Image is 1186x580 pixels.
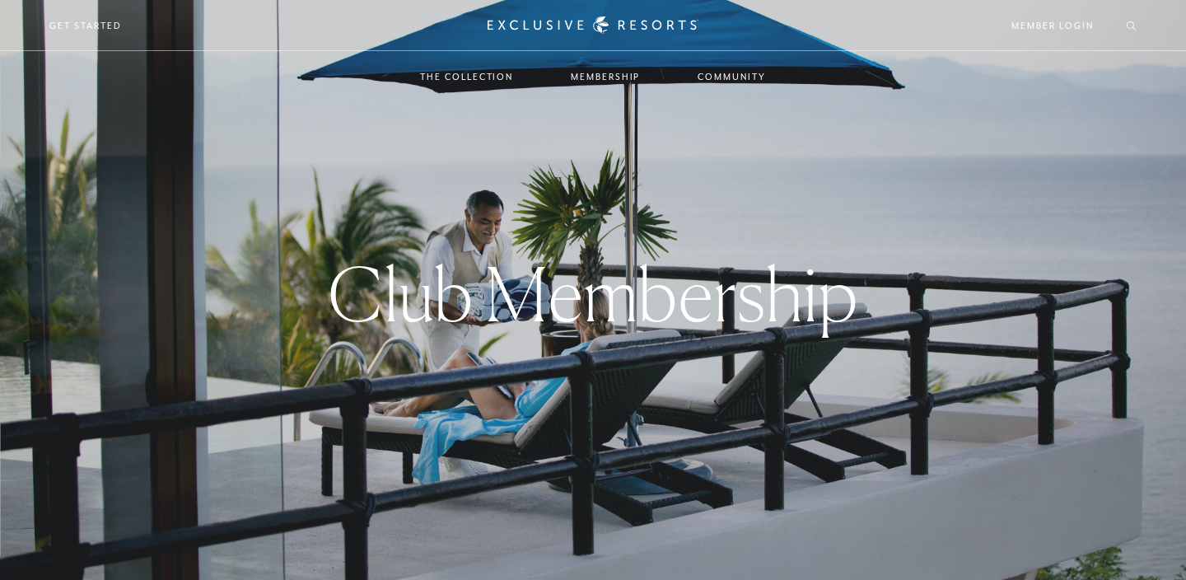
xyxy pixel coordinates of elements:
a: The Collection [404,53,530,101]
a: Community [681,53,782,101]
a: Membership [554,53,656,101]
a: Member Login [1011,18,1093,33]
h1: Club Membership [328,257,858,331]
a: Get Started [49,18,121,33]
